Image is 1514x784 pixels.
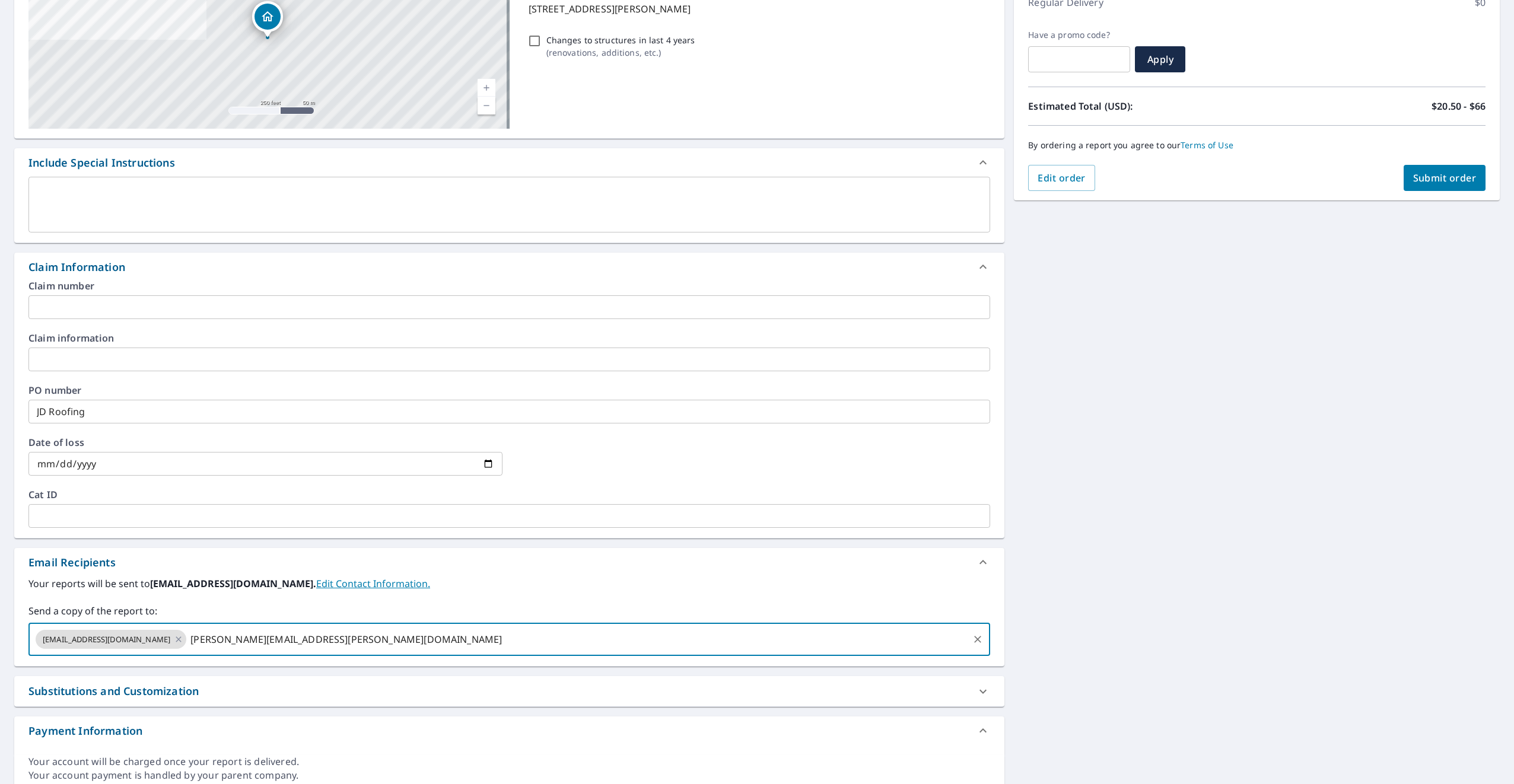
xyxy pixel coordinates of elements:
[1135,46,1185,72] button: Apply
[28,155,175,171] div: Include Special Instructions
[478,97,495,114] a: Current Level 17, Zoom Out
[28,769,990,782] div: Your account payment is handled by your parent company.
[1404,165,1486,191] button: Submit order
[252,1,283,38] div: Dropped pin, building 1, Residential property, 1849 Carisbrook Dr Temperance, MI 48182
[1028,30,1130,40] label: Have a promo code?
[14,253,1004,281] div: Claim Information
[546,34,695,46] p: Changes to structures in last 4 years
[28,723,142,739] div: Payment Information
[28,683,199,699] div: Substitutions and Customization
[546,46,695,59] p: ( renovations, additions, etc. )
[1028,165,1095,191] button: Edit order
[36,630,186,649] div: [EMAIL_ADDRESS][DOMAIN_NAME]
[28,333,990,343] label: Claim information
[478,79,495,97] a: Current Level 17, Zoom In
[14,676,1004,706] div: Substitutions and Customization
[1432,99,1486,113] p: $20.50 - $66
[1413,171,1477,184] span: Submit order
[1028,140,1486,151] p: By ordering a report you agree to our
[28,604,990,618] label: Send a copy of the report to:
[28,490,990,499] label: Cat ID
[28,554,116,571] div: Email Recipients
[28,281,990,291] label: Claim number
[1144,53,1176,66] span: Apply
[150,577,316,590] b: [EMAIL_ADDRESS][DOMAIN_NAME].
[969,631,986,648] button: Clear
[14,148,1004,177] div: Include Special Instructions
[28,259,125,275] div: Claim Information
[1038,171,1086,184] span: Edit order
[28,576,990,591] label: Your reports will be sent to
[14,548,1004,576] div: Email Recipients
[14,716,1004,745] div: Payment Information
[28,385,990,395] label: PO number
[1181,139,1233,151] a: Terms of Use
[28,438,502,447] label: Date of loss
[1028,99,1257,113] p: Estimated Total (USD):
[28,755,990,769] div: Your account will be charged once your report is delivered.
[529,2,986,16] p: [STREET_ADDRESS][PERSON_NAME]
[36,634,177,645] span: [EMAIL_ADDRESS][DOMAIN_NAME]
[316,577,430,590] a: EditContactInfo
